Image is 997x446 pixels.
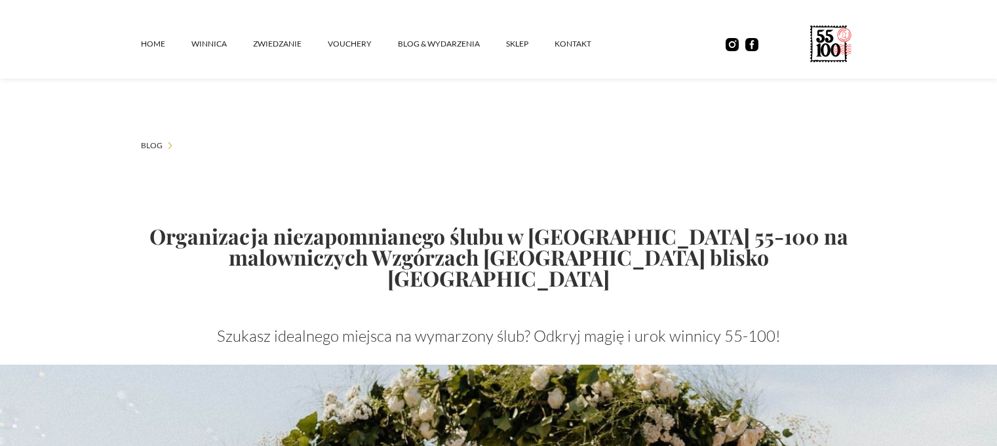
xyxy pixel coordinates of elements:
[328,24,398,64] a: vouchery
[506,24,555,64] a: SKLEP
[398,24,506,64] a: Blog & Wydarzenia
[191,24,253,64] a: winnica
[141,226,857,289] h1: Organizacja niezapomnianego ślubu w [GEOGRAPHIC_DATA] 55-100 na malowniczych Wzgórzach [GEOGRAPHI...
[253,24,328,64] a: ZWIEDZANIE
[141,139,163,152] a: Blog
[141,325,857,346] p: Szukasz idealnego miejsca na wymarzony ślub? Odkryj magię i urok winnicy 55-100!
[141,24,191,64] a: Home
[555,24,617,64] a: kontakt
